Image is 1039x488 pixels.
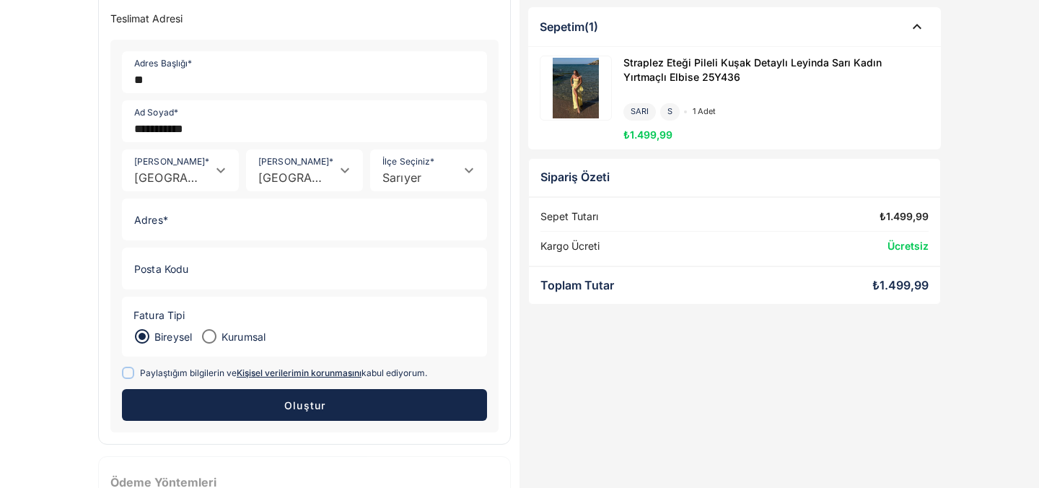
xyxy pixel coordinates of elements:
button: Oluştur [122,389,487,421]
span: Oluştur [284,399,326,411]
div: SARI [623,103,656,120]
div: Sepetim [540,19,598,33]
div: ₺1.499,99 [880,210,929,222]
span: Straplez Eteği Pileli Kuşak Detaylı Leyinda Sarı Kadın Yırtmaçlı Elbise 25Y436 [623,56,882,83]
label: Bireysel [151,328,192,345]
p: Fatura Tipi [133,310,185,322]
div: 1 adet [684,107,716,116]
div: ₺1.499,99 [872,279,929,292]
div: Sipariş Özeti [540,170,929,184]
span: (1) [584,19,598,33]
div: Paylaştığım bilgilerin ve kabul ediyorum. [140,367,427,380]
span: Sarıyer [382,169,421,186]
span: Ücretsiz [887,240,929,252]
a: Kişisel verilerimin korunmasını [237,367,361,378]
label: Kurumsal [218,328,266,345]
i: Open [460,162,478,179]
p: Teslimat Adresi [110,13,499,25]
i: Open [212,162,229,179]
div: Sepet Tutarı [540,210,598,222]
div: Toplam Tutar [540,279,614,292]
div: S [660,103,680,120]
div: Kargo Ücreti [540,240,600,253]
span: [GEOGRAPHIC_DATA] [258,169,326,186]
img: Straplez Eteği Pileli Kuşak Detaylı Leyinda Sarı Kadın Yırtmaçlı Elbise 25Y436 [542,58,610,118]
span: ₺1.499,99 [623,128,672,140]
i: Open [336,162,354,179]
span: [GEOGRAPHIC_DATA] [134,169,202,186]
